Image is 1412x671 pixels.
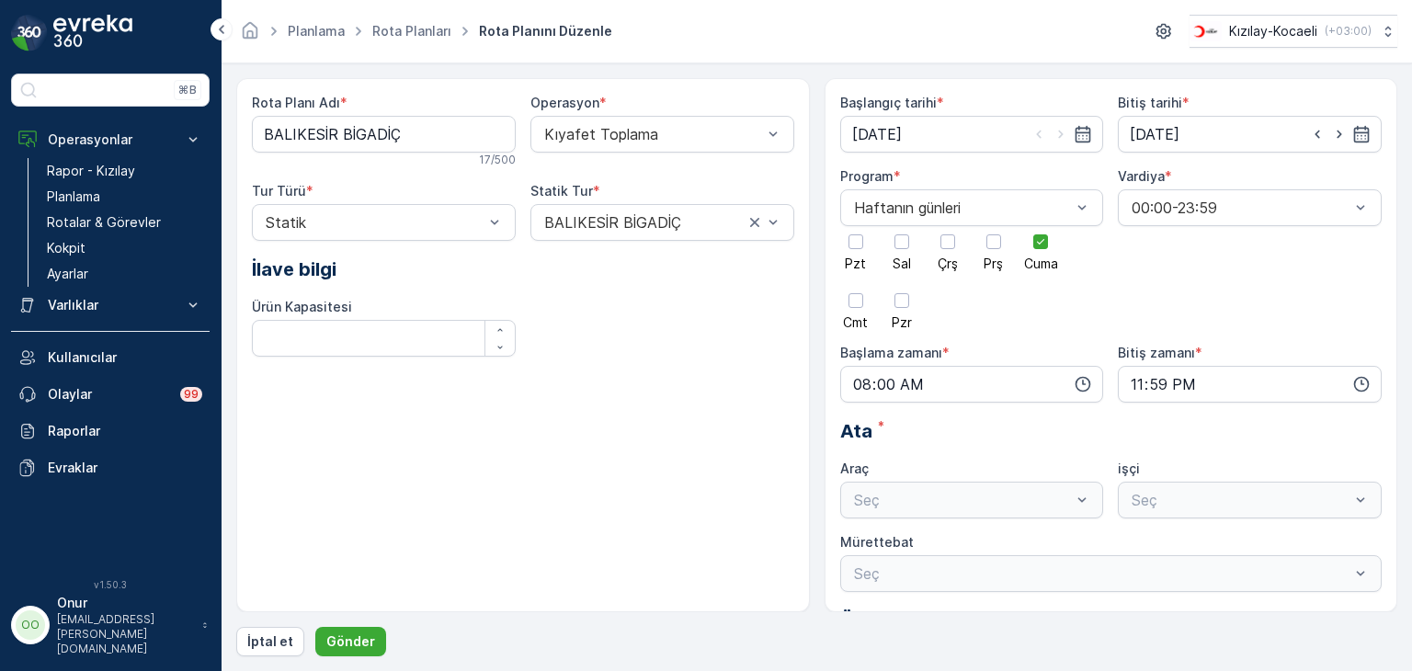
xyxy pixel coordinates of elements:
[247,632,293,651] p: İptal et
[11,287,210,324] button: Varlıklar
[178,83,197,97] p: ⌘B
[252,95,340,110] label: Rota Planı Adı
[288,23,345,39] a: Planlama
[1024,257,1058,270] span: Cuma
[252,299,352,314] label: Ürün Kapasitesi
[40,261,210,287] a: Ayarlar
[47,239,85,257] p: Kokpit
[48,296,173,314] p: Varlıklar
[53,15,132,51] img: logo_dark-DEwI_e13.png
[893,257,911,270] span: Sal
[892,316,912,329] span: Pzr
[840,345,942,360] label: Başlama zamanı
[1118,168,1165,184] label: Vardiya
[48,131,173,149] p: Operasyonlar
[47,162,135,180] p: Rapor - Kızılay
[57,594,193,612] p: Onur
[252,256,336,283] span: İlave bilgi
[40,184,210,210] a: Planlama
[40,235,210,261] a: Kokpit
[48,422,202,440] p: Raporlar
[938,257,958,270] span: Çrş
[840,116,1104,153] input: dd/mm/yyyy
[840,95,937,110] label: Başlangıç tarihi
[40,210,210,235] a: Rotalar & Görevler
[11,15,48,51] img: logo
[840,607,1383,634] p: Önemli Konumlar
[326,632,375,651] p: Gönder
[11,579,210,590] span: v 1.50.3
[845,257,866,270] span: Pzt
[840,461,869,476] label: Araç
[984,257,1003,270] span: Prş
[47,265,88,283] p: Ayarlar
[1118,95,1182,110] label: Bitiş tarihi
[1190,15,1397,48] button: Kızılay-Kocaeli(+03:00)
[11,376,210,413] a: Olaylar99
[48,385,169,404] p: Olaylar
[530,95,599,110] label: Operasyon
[1190,21,1222,41] img: k%C4%B1z%C4%B1lay_0jL9uU1.png
[840,168,894,184] label: Program
[236,627,304,656] button: İptal et
[530,183,593,199] label: Statik Tur
[372,23,451,39] a: Rota Planları
[47,188,100,206] p: Planlama
[315,627,386,656] button: Gönder
[40,158,210,184] a: Rapor - Kızılay
[840,417,872,445] span: Ata
[11,594,210,656] button: OOOnur[EMAIL_ADDRESS][PERSON_NAME][DOMAIN_NAME]
[240,28,260,43] a: Ana Sayfa
[11,449,210,486] a: Evraklar
[840,534,914,550] label: Mürettebat
[252,183,306,199] label: Tur Türü
[184,387,199,402] p: 99
[47,213,161,232] p: Rotalar & Görevler
[48,459,202,477] p: Evraklar
[1118,461,1140,476] label: işçi
[1118,116,1382,153] input: dd/mm/yyyy
[11,121,210,158] button: Operasyonlar
[11,339,210,376] a: Kullanıcılar
[479,153,516,167] p: 17 / 500
[57,612,193,656] p: [EMAIL_ADDRESS][PERSON_NAME][DOMAIN_NAME]
[48,348,202,367] p: Kullanıcılar
[475,22,616,40] span: Rota Planını Düzenle
[843,316,868,329] span: Cmt
[1325,24,1372,39] p: ( +03:00 )
[1118,345,1195,360] label: Bitiş zamanı
[11,413,210,449] a: Raporlar
[16,610,45,640] div: OO
[1229,22,1317,40] p: Kızılay-Kocaeli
